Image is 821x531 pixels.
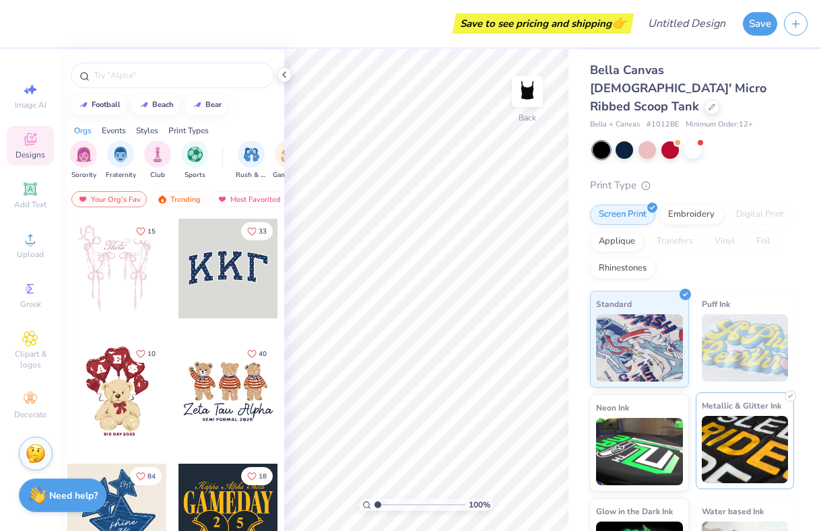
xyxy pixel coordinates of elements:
div: filter for Sports [181,141,208,180]
img: Neon Ink [596,418,683,485]
span: Metallic & Glitter Ink [702,398,781,413]
span: 100 % [469,499,490,511]
div: Applique [590,232,644,252]
img: most_fav.gif [217,194,228,204]
img: Sports Image [187,147,203,162]
div: filter for Club [144,141,171,180]
span: Standard [596,297,632,311]
div: Rhinestones [590,258,655,279]
button: beach [131,95,180,115]
img: trending.gif [157,194,168,204]
div: Events [102,125,126,137]
div: Back [519,112,536,124]
div: Digital Print [727,205,793,225]
span: Puff Ink [702,297,730,311]
span: Sports [185,170,205,180]
span: 15 [147,228,156,235]
input: Untitled Design [637,10,736,37]
span: # 1012BE [647,119,679,131]
button: Save [743,12,777,36]
span: Minimum Order: 12 + [686,119,753,131]
button: football [71,95,127,115]
span: Game Day [273,170,304,180]
button: filter button [236,141,267,180]
img: Game Day Image [281,147,296,162]
img: trend_line.gif [78,101,89,109]
div: football [92,101,121,108]
div: Styles [136,125,158,137]
span: 84 [147,473,156,480]
button: bear [185,95,228,115]
div: Print Type [590,178,794,193]
div: filter for Sorority [70,141,97,180]
div: Save to see pricing and shipping [456,13,630,34]
div: Orgs [74,125,92,137]
img: Back [514,78,541,105]
div: Print Types [168,125,209,137]
div: filter for Game Day [273,141,304,180]
span: Clipart & logos [7,349,54,370]
span: Decorate [14,409,46,420]
span: Add Text [14,199,46,210]
img: trend_line.gif [192,101,203,109]
span: 10 [147,351,156,357]
button: filter button [273,141,304,180]
div: Vinyl [706,232,744,252]
img: Club Image [150,147,165,162]
button: Like [241,345,273,363]
span: Glow in the Dark Ink [596,504,673,518]
span: Designs [15,149,45,160]
div: filter for Rush & Bid [236,141,267,180]
img: most_fav.gif [77,194,88,204]
div: Screen Print [590,205,655,225]
span: 40 [259,351,267,357]
button: Like [241,467,273,485]
button: Like [130,467,162,485]
strong: Need help? [49,489,98,502]
div: filter for Fraternity [106,141,136,180]
img: Sorority Image [76,147,92,162]
img: trend_line.gif [139,101,150,109]
div: Embroidery [659,205,723,225]
span: Sorority [71,170,96,180]
span: Club [150,170,165,180]
span: Bella Canvas [DEMOGRAPHIC_DATA]' Micro Ribbed Scoop Tank [590,62,766,114]
div: bear [205,101,222,108]
div: Your Org's Fav [71,191,147,207]
img: Puff Ink [702,314,789,382]
button: Like [130,222,162,240]
div: beach [152,101,174,108]
div: Most Favorited [211,191,287,207]
div: Trending [151,191,207,207]
span: Image AI [15,100,46,110]
button: Like [130,345,162,363]
span: Greek [20,299,41,310]
span: Water based Ink [702,504,764,518]
img: Rush & Bid Image [244,147,259,162]
span: 33 [259,228,267,235]
span: 18 [259,473,267,480]
span: Fraternity [106,170,136,180]
span: 👉 [612,15,626,31]
span: Upload [17,249,44,260]
span: Bella + Canvas [590,119,640,131]
span: Rush & Bid [236,170,267,180]
button: Like [241,222,273,240]
img: Standard [596,314,683,382]
button: filter button [181,141,208,180]
button: filter button [144,141,171,180]
img: Fraternity Image [113,147,128,162]
div: Transfers [648,232,702,252]
button: filter button [70,141,97,180]
button: filter button [106,141,136,180]
div: Foil [748,232,779,252]
span: Neon Ink [596,400,629,415]
input: Try "Alpha" [93,69,265,82]
img: Metallic & Glitter Ink [702,416,789,483]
